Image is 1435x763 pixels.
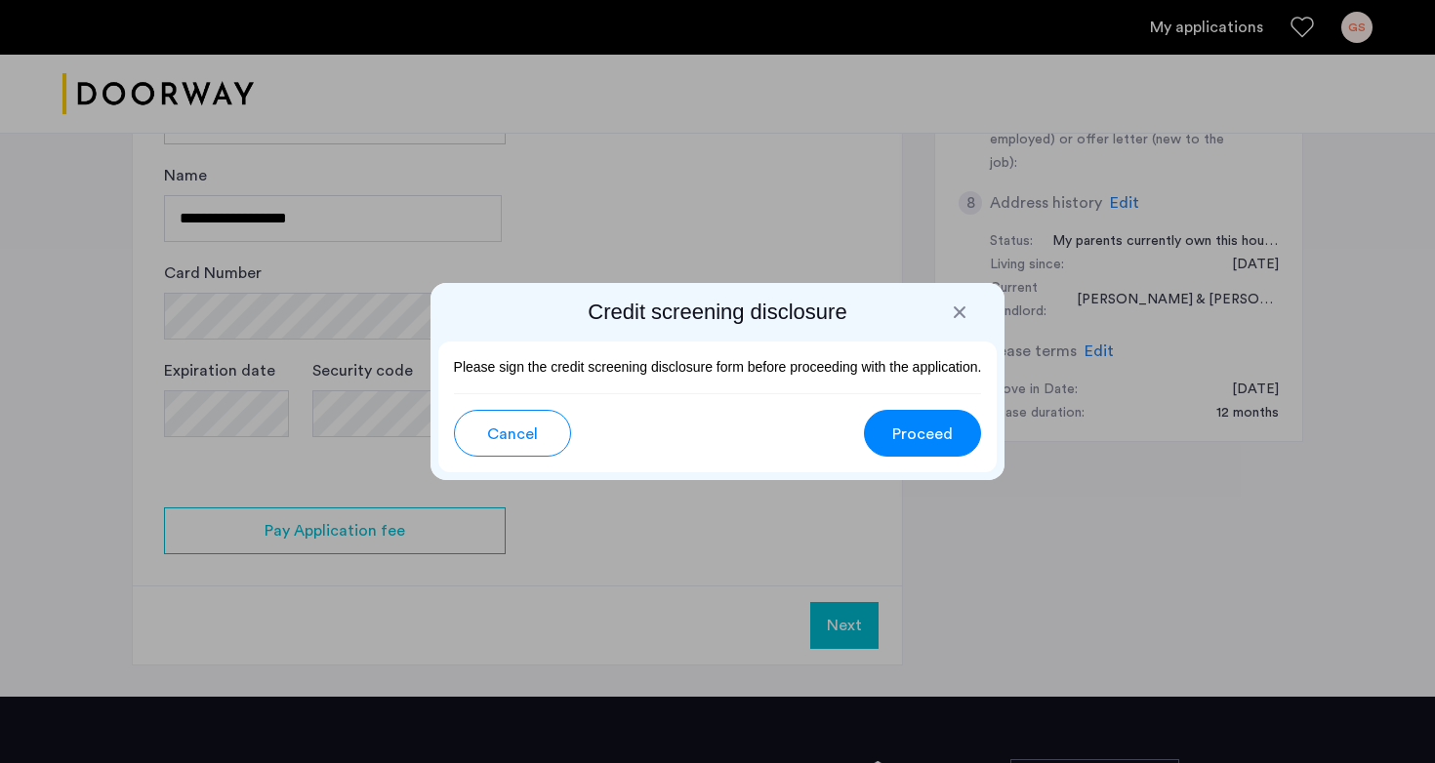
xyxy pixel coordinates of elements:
span: Cancel [487,422,538,446]
span: Proceed [892,422,953,446]
button: button [454,410,571,457]
h2: Credit screening disclosure [438,299,998,326]
p: Please sign the credit screening disclosure form before proceeding with the application. [454,357,982,378]
button: button [864,410,981,457]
